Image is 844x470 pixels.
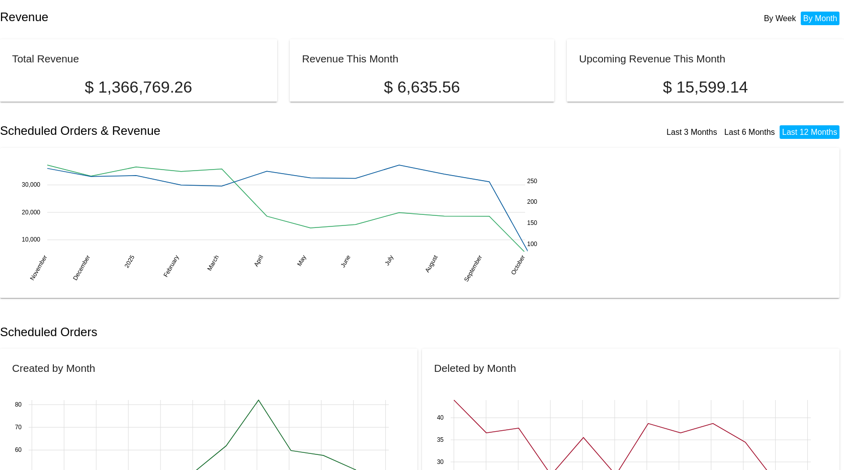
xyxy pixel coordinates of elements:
[29,254,49,281] text: November
[579,53,725,64] h2: Upcoming Revenue This Month
[12,78,265,97] p: $ 1,366,769.26
[437,414,444,421] text: 40
[437,436,444,443] text: 35
[22,236,40,243] text: 10,000
[12,362,95,374] h2: Created by Month
[22,209,40,216] text: 20,000
[527,240,537,247] text: 100
[71,254,92,281] text: December
[424,254,439,274] text: August
[302,78,542,97] p: $ 6,635.56
[762,12,799,25] li: By Week
[339,254,352,269] text: June
[724,128,775,136] a: Last 6 Months
[12,53,79,64] h2: Total Revenue
[666,128,717,136] a: Last 3 Months
[252,254,265,268] text: April
[527,177,537,184] text: 250
[162,254,180,278] text: February
[15,401,22,408] text: 80
[510,254,526,276] text: October
[302,53,398,64] h2: Revenue This Month
[383,254,395,266] text: July
[579,78,832,97] p: $ 15,599.14
[15,424,22,431] text: 70
[15,447,22,454] text: 60
[801,12,840,25] li: By Month
[123,254,136,269] text: 2025
[527,219,537,226] text: 150
[22,181,40,188] text: 30,000
[463,254,483,283] text: September
[527,198,537,205] text: 200
[296,254,307,267] text: May
[782,128,837,136] a: Last 12 Months
[434,362,516,374] h2: Deleted by Month
[437,458,444,465] text: 30
[206,254,220,272] text: March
